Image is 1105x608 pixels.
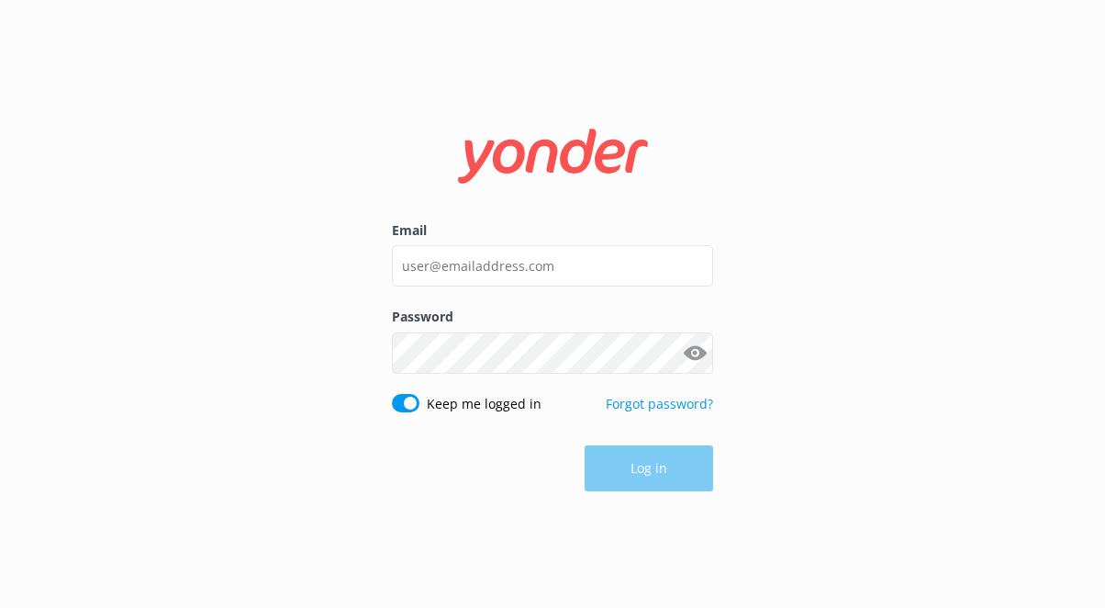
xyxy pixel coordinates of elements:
[392,220,713,241] label: Email
[427,394,541,414] label: Keep me logged in
[392,245,713,287] input: user@emailaddress.com
[392,307,713,327] label: Password
[676,334,713,371] button: Show password
[606,395,713,412] a: Forgot password?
